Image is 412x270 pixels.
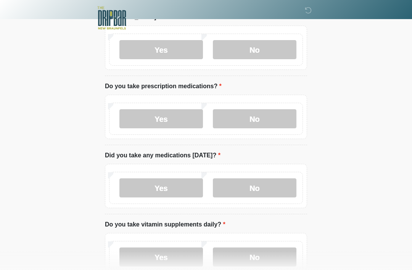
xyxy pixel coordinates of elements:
label: No [213,109,296,128]
label: Do you take vitamin supplements daily? [105,220,225,229]
label: Yes [119,109,203,128]
label: No [213,247,296,267]
label: Yes [119,178,203,197]
label: Did you take any medications [DATE]? [105,151,220,160]
label: Yes [119,247,203,267]
label: Do you take prescription medications? [105,82,222,91]
label: No [213,40,296,59]
label: No [213,178,296,197]
label: Yes [119,40,203,59]
img: The DRIPBaR - New Braunfels Logo [97,6,126,31]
